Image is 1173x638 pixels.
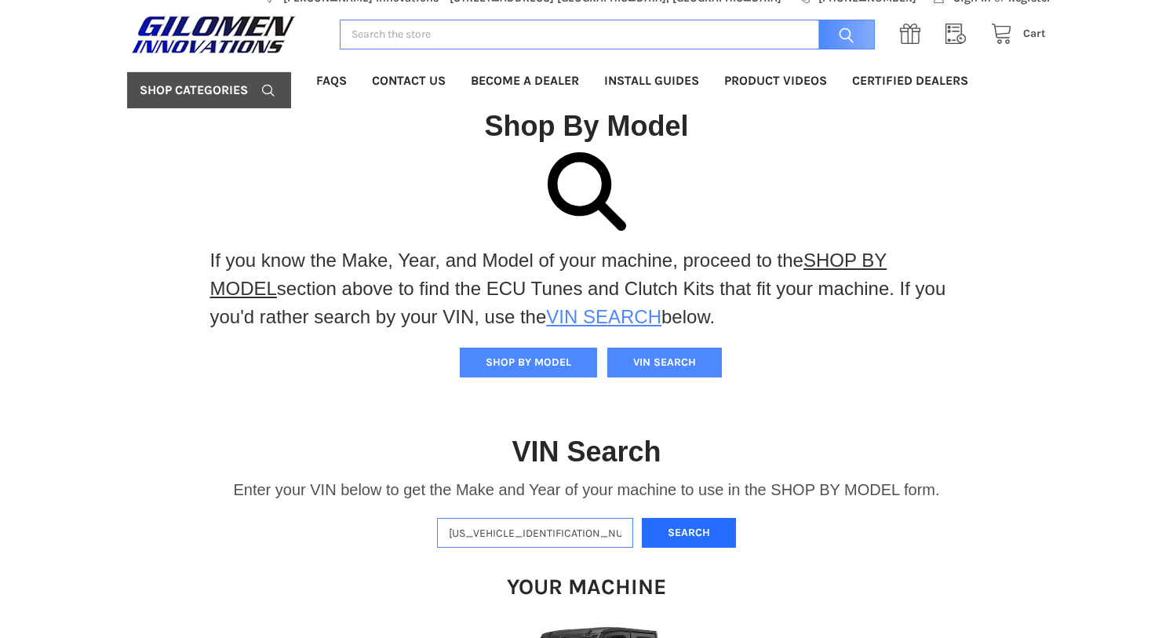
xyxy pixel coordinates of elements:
a: Cart [982,24,1046,44]
a: Contact Us [359,63,458,99]
p: If you know the Make, Year, and Model of your machine, proceed to the section above to find the E... [210,246,964,331]
a: Product Videos [712,63,840,99]
h1: Shop By Model [127,108,1045,144]
a: FAQs [304,63,359,99]
a: GILOMEN INNOVATIONS [127,15,323,54]
button: VIN SEARCH [607,348,722,377]
img: GILOMEN INNOVATIONS [127,15,300,54]
p: Enter your VIN below to get the Make and Year of your machine to use in the SHOP BY MODEL form. [233,478,939,501]
input: Enter VIN of your machine [437,518,633,549]
a: Become a Dealer [458,63,592,99]
button: SHOP BY MODEL [460,348,597,377]
h1: Your Machine [507,573,666,600]
a: Install Guides [592,63,712,99]
a: VIN SEARCH [546,306,661,327]
span: Cart [1023,27,1046,40]
button: Search [642,518,736,549]
a: SHOP BY MODEL [210,250,887,299]
a: Certified Dealers [840,63,981,99]
a: Shop Categories [127,72,290,108]
h1: VIN Search [512,434,661,469]
input: Search the store [340,20,874,50]
input: Search [811,20,875,50]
